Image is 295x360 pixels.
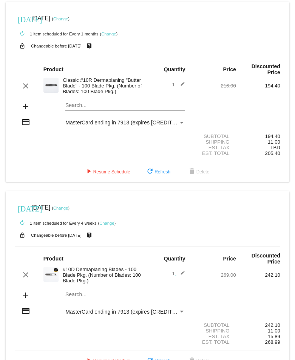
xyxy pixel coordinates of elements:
[31,44,82,48] small: Changeable before [DATE]
[65,103,185,109] input: Search...
[192,339,236,345] div: Est. Total
[176,81,185,90] mat-icon: edit
[192,328,236,334] div: Shipping
[164,66,185,72] strong: Quantity
[21,118,30,127] mat-icon: credit_card
[252,253,280,265] strong: Discounted Price
[43,78,59,93] img: dermaplanepro-10r-dermaplaning-blade-up-close.png
[18,14,27,23] mat-icon: [DATE]
[187,169,210,175] span: Delete
[98,221,116,225] small: ( )
[268,328,280,334] span: 11.00
[192,133,236,139] div: Subtotal
[84,167,93,176] mat-icon: play_arrow
[85,230,94,240] mat-icon: live_help
[21,102,30,111] mat-icon: add
[18,230,27,240] mat-icon: lock_open
[100,32,118,36] small: ( )
[192,334,236,339] div: Est. Tax
[84,169,130,175] span: Resume Schedule
[21,306,30,316] mat-icon: credit_card
[15,221,97,225] small: 1 item scheduled for Every 4 weeks
[192,145,236,150] div: Est. Tax
[31,233,82,237] small: Changeable before [DATE]
[43,256,63,262] strong: Product
[21,81,30,90] mat-icon: clear
[18,29,27,38] mat-icon: autorenew
[223,256,236,262] strong: Price
[164,256,185,262] strong: Quantity
[53,17,68,21] a: Change
[59,77,147,94] div: Classic #10R Dermaplaning "Butter Blade" - 100 Blade Pkg. (Number of Blades: 100 Blade Pkg.)
[192,83,236,89] div: 216.00
[236,322,280,328] div: 242.10
[268,334,280,339] span: 15.89
[145,167,154,176] mat-icon: refresh
[265,339,280,345] span: 268.99
[187,167,196,176] mat-icon: delete
[65,309,185,315] mat-select: Payment Method
[18,204,27,213] mat-icon: [DATE]
[252,63,280,75] strong: Discounted Price
[101,32,116,36] a: Change
[265,150,280,156] span: 205.40
[270,145,280,150] span: TBD
[59,267,147,283] div: #10D Dermaplaning Blades - 100 Blade Pkg. (Number of Blades: 100 Blade Pkg.)
[21,270,30,279] mat-icon: clear
[65,119,185,126] mat-select: Payment Method
[192,322,236,328] div: Subtotal
[53,206,68,210] a: Change
[43,66,63,72] strong: Product
[223,66,236,72] strong: Price
[172,271,185,276] span: 1
[145,169,170,175] span: Refresh
[52,206,70,210] small: ( )
[236,83,280,89] div: 194.40
[43,267,59,282] img: dermaplanepro-10d-dermaplaning-blade-close-up.png
[18,219,27,228] mat-icon: autorenew
[268,139,280,145] span: 11.00
[65,309,210,315] span: MasterCard ending in 7913 (expires [CREDIT_CARD_DATA])
[236,272,280,278] div: 242.10
[52,17,70,21] small: ( )
[176,270,185,279] mat-icon: edit
[236,133,280,139] div: 194.40
[18,41,27,51] mat-icon: lock_open
[21,291,30,300] mat-icon: add
[15,32,99,36] small: 1 item scheduled for Every 1 months
[78,165,136,179] button: Resume Schedule
[65,119,210,126] span: MasterCard ending in 7913 (expires [CREDIT_CARD_DATA])
[172,82,185,87] span: 1
[192,150,236,156] div: Est. Total
[65,292,185,298] input: Search...
[139,165,176,179] button: Refresh
[85,41,94,51] mat-icon: live_help
[192,272,236,278] div: 269.00
[99,221,114,225] a: Change
[181,165,216,179] button: Delete
[192,139,236,145] div: Shipping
